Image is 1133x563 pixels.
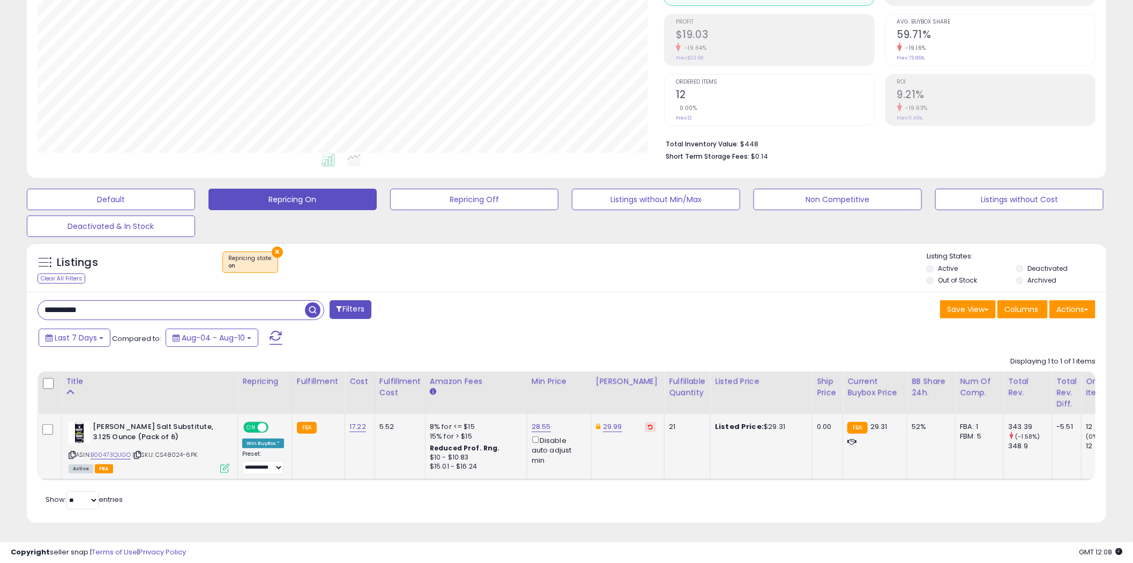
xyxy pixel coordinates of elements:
[997,300,1048,318] button: Columns
[870,421,888,432] span: 29.31
[390,189,558,210] button: Repricing Off
[27,216,195,237] button: Deactivated & In Stock
[1086,432,1101,441] small: (0%)
[666,152,749,161] b: Short Term Storage Fees:
[532,434,583,465] div: Disable auto adjust min
[897,28,1095,43] h2: 59.71%
[847,376,903,398] div: Current Buybox Price
[182,332,245,343] span: Aug-04 - Aug-10
[112,334,161,344] span: Compared to:
[57,255,98,270] h5: Listings
[596,376,660,387] div: [PERSON_NAME]
[817,422,834,432] div: 0.00
[669,376,706,398] div: Fulfillable Quantity
[669,422,702,432] div: 21
[1079,547,1122,557] span: 2025-08-18 12:08 GMT
[132,450,197,459] span: | SKU: CS48024-6PK
[11,547,186,558] div: seller snap | |
[715,421,764,432] b: Listed Price:
[242,376,288,387] div: Repricing
[1086,376,1125,398] div: Ordered Items
[69,422,229,472] div: ASIN:
[960,376,999,398] div: Num of Comp.
[349,376,370,387] div: Cost
[242,439,284,448] div: Win BuyBox *
[847,422,867,434] small: FBA
[1008,422,1052,432] div: 343.39
[681,44,707,52] small: -19.64%
[897,55,925,61] small: Prev: 73.86%
[379,422,417,432] div: 5.52
[242,450,284,475] div: Preset:
[27,189,195,210] button: Default
[228,254,272,270] span: Repricing state :
[139,547,186,557] a: Privacy Policy
[897,79,1095,85] span: ROI
[267,423,284,432] span: OFF
[715,422,804,432] div: $29.31
[940,300,996,318] button: Save View
[208,189,377,210] button: Repricing On
[430,422,519,432] div: 8% for <= $15
[69,422,90,443] img: 41LQPW1+4BL._SL40_.jpg
[960,432,995,441] div: FBM: 5
[1004,304,1038,315] span: Columns
[912,376,951,398] div: BB Share 24h.
[166,329,258,347] button: Aug-04 - Aug-10
[960,422,995,432] div: FBA: 1
[902,44,927,52] small: -19.16%
[666,137,1087,150] li: $448
[297,376,340,387] div: Fulfillment
[817,376,838,398] div: Ship Price
[38,273,85,284] div: Clear All Filters
[430,443,500,453] b: Reduced Prof. Rng.
[430,376,523,387] div: Amazon Fees
[676,88,874,103] h2: 12
[92,547,137,557] a: Terms of Use
[676,19,874,25] span: Profit
[676,104,697,112] small: 0.00%
[379,376,421,398] div: Fulfillment Cost
[532,421,551,432] a: 28.55
[603,421,622,432] a: 29.99
[676,55,703,61] small: Prev: $23.68
[897,19,1095,25] span: Avg. Buybox Share
[902,104,928,112] small: -19.63%
[69,464,93,473] span: All listings currently available for purchase on Amazon
[751,151,768,161] span: $0.14
[39,329,110,347] button: Last 7 Days
[897,88,1095,103] h2: 9.21%
[935,189,1104,210] button: Listings without Cost
[897,115,923,121] small: Prev: 11.46%
[430,387,436,397] small: Amazon Fees.
[676,28,874,43] h2: $19.03
[1086,422,1129,432] div: 12
[66,376,233,387] div: Title
[938,276,977,285] label: Out of Stock
[1056,376,1077,410] div: Total Rev. Diff.
[228,262,272,270] div: on
[95,464,113,473] span: FBA
[330,300,371,319] button: Filters
[1016,432,1040,441] small: (-1.58%)
[46,494,123,505] span: Show: entries
[91,450,131,460] a: B00473QUGO
[912,422,947,432] div: 52%
[927,251,1106,262] p: Listing States:
[676,115,692,121] small: Prev: 12
[430,432,519,441] div: 15% for > $15
[55,332,97,343] span: Last 7 Days
[297,422,317,434] small: FBA
[1027,264,1068,273] label: Deactivated
[1008,376,1047,398] div: Total Rev.
[349,421,366,432] a: 17.22
[938,264,958,273] label: Active
[754,189,922,210] button: Non Competitive
[11,547,50,557] strong: Copyright
[532,376,587,387] div: Min Price
[272,247,283,258] button: ×
[715,376,808,387] div: Listed Price
[1008,441,1052,451] div: 348.9
[1086,441,1129,451] div: 12
[666,139,739,149] b: Total Inventory Value:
